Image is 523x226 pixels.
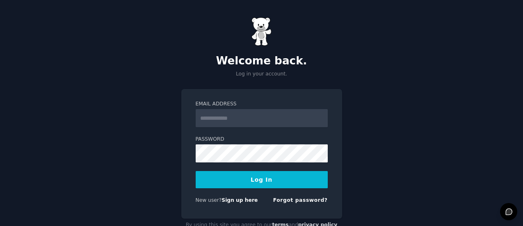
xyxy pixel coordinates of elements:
[181,71,342,78] p: Log in your account.
[196,100,328,108] label: Email Address
[222,197,258,203] a: Sign up here
[181,55,342,68] h2: Welcome back.
[196,197,222,203] span: New user?
[273,197,328,203] a: Forgot password?
[196,171,328,188] button: Log In
[251,17,272,46] img: Gummy Bear
[196,136,328,143] label: Password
